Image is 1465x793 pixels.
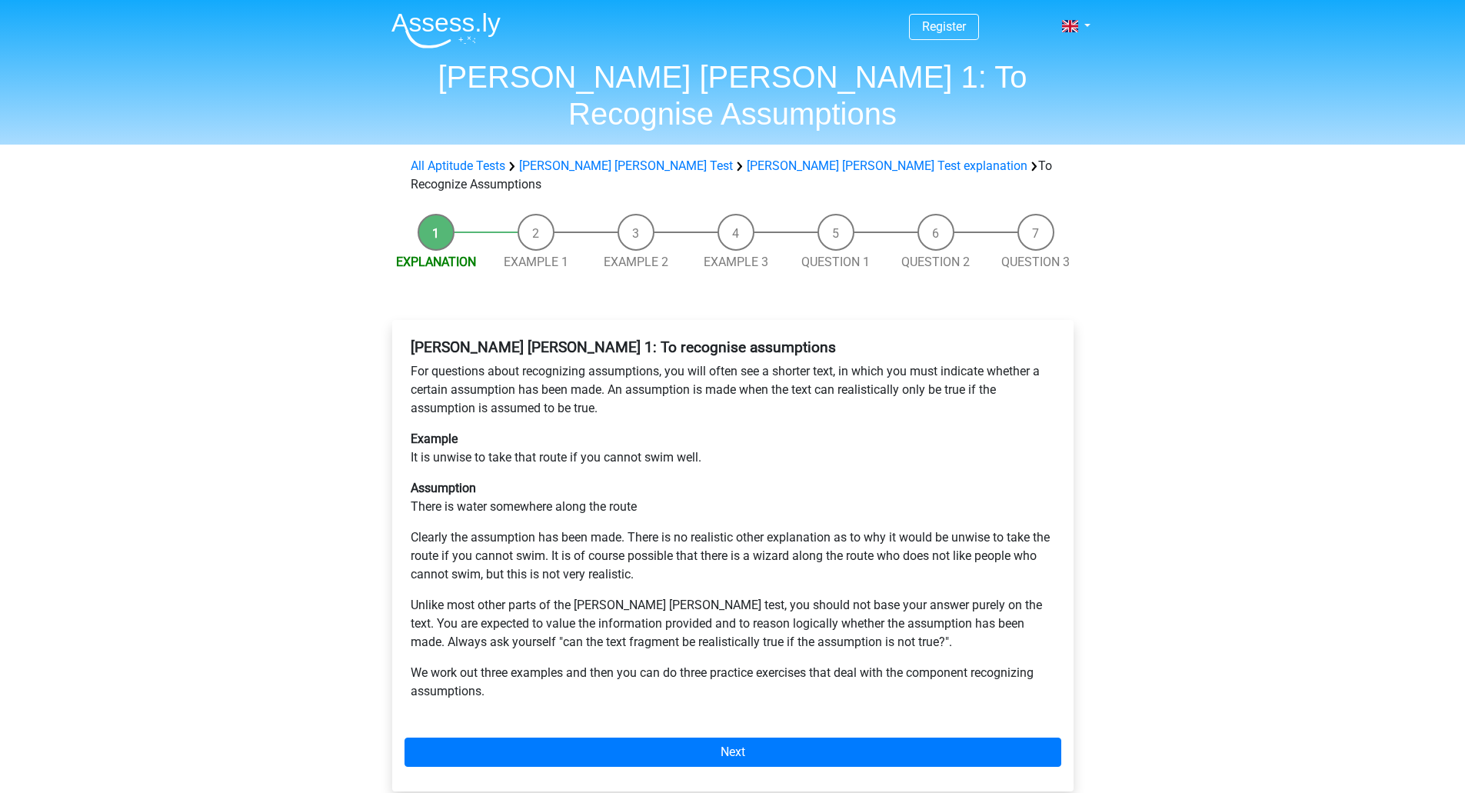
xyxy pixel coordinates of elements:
[405,738,1061,767] a: Next
[411,158,505,173] a: All Aptitude Tests
[519,158,733,173] a: [PERSON_NAME] [PERSON_NAME] Test
[405,157,1061,194] div: To Recognize Assumptions
[411,338,836,356] b: [PERSON_NAME] [PERSON_NAME] 1: To recognise assumptions
[396,255,476,269] a: Explanation
[411,481,476,495] b: Assumption
[704,255,768,269] a: Example 3
[411,430,1055,467] p: It is unwise to take that route if you cannot swim well.
[801,255,870,269] a: Question 1
[411,664,1055,701] p: We work out three examples and then you can do three practice exercises that deal with the compon...
[411,479,1055,516] p: There is water somewhere along the route
[504,255,568,269] a: Example 1
[379,58,1087,132] h1: [PERSON_NAME] [PERSON_NAME] 1: To Recognise Assumptions
[411,362,1055,418] p: For questions about recognizing assumptions, you will often see a shorter text, in which you must...
[411,596,1055,651] p: Unlike most other parts of the [PERSON_NAME] [PERSON_NAME] test, you should not base your answer ...
[604,255,668,269] a: Example 2
[1001,255,1070,269] a: Question 3
[747,158,1027,173] a: [PERSON_NAME] [PERSON_NAME] Test explanation
[901,255,970,269] a: Question 2
[411,431,458,446] b: Example
[411,528,1055,584] p: Clearly the assumption has been made. There is no realistic other explanation as to why it would ...
[922,19,966,34] a: Register
[391,12,501,48] img: Assessly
